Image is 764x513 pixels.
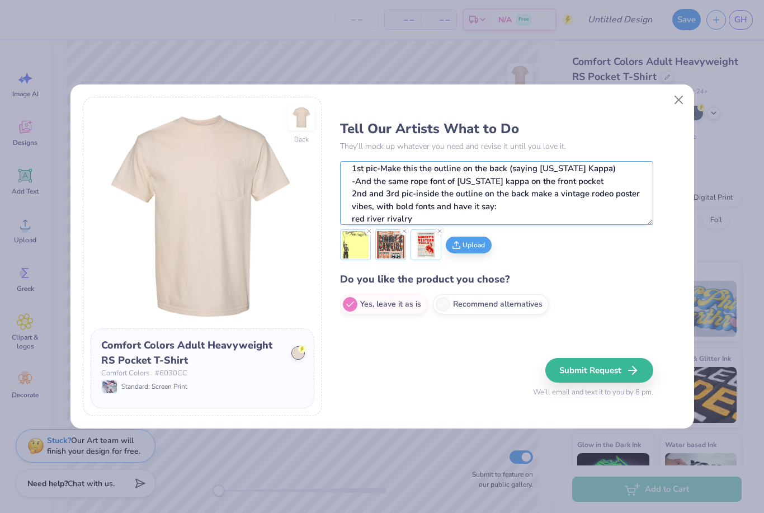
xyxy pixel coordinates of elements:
span: We’ll email and text it to you by 8 pm. [533,387,653,398]
h4: Do you like the product you chose? [340,271,653,288]
h3: Tell Our Artists What to Do [340,120,653,137]
textarea: 1st pic-Make this the outline on the back (saying [US_STATE] Kappa) -And the same rope font of [U... [340,161,653,225]
span: Standard: Screen Print [121,382,187,392]
span: # 6030CC [155,368,187,379]
span: Comfort Colors [101,368,149,379]
button: Upload [446,237,492,253]
label: Recommend alternatives [433,294,549,314]
div: Back [294,134,309,144]
img: Front [91,105,314,328]
p: They’ll mock up whatever you need and revise it until you love it. [340,140,653,152]
label: Yes, leave it as is [340,294,427,314]
button: Submit Request [545,358,653,383]
img: Standard: Screen Print [102,380,117,393]
img: Back [290,106,313,129]
div: Comfort Colors Adult Heavyweight RS Pocket T-Shirt [101,338,284,368]
button: Close [668,89,689,110]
